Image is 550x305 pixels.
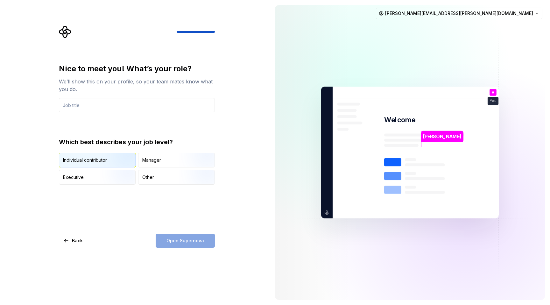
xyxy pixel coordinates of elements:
[427,194,463,202] p: [PERSON_NAME]
[59,64,215,74] div: Nice to meet you! What’s your role?
[63,174,84,181] div: Executive
[59,78,215,93] div: We’ll show this on your profile, so your team mates know what you do.
[59,234,88,248] button: Back
[59,25,72,38] svg: Supernova Logo
[63,157,107,163] div: Individual contributor
[384,115,415,124] p: Welcome
[59,138,215,146] div: Which best describes your job level?
[423,133,461,140] p: [PERSON_NAME]
[142,157,161,163] div: Manager
[492,91,494,94] p: A
[142,174,154,181] div: Other
[59,98,215,112] input: Job title
[376,8,542,19] button: [PERSON_NAME][EMAIL_ADDRESS][PERSON_NAME][DOMAIN_NAME]
[490,99,496,103] p: You
[72,238,83,244] span: Back
[385,10,533,17] span: [PERSON_NAME][EMAIL_ADDRESS][PERSON_NAME][DOMAIN_NAME]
